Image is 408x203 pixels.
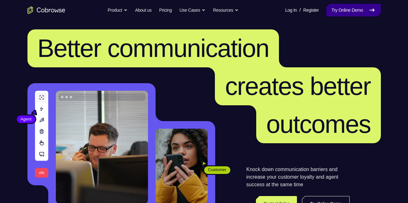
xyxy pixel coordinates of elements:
span: Better communication [38,34,269,62]
a: Register [303,4,319,16]
button: Resources [213,4,239,16]
button: Use Cases [180,4,205,16]
span: / [299,6,301,14]
a: Pricing [159,4,172,16]
button: Product [108,4,127,16]
span: outcomes [266,110,371,138]
a: Try Online Demo [326,4,381,16]
p: Knock down communication barriers and increase your customer loyalty and agent success at the sam... [246,166,350,188]
span: creates better [225,72,370,100]
a: About us [135,4,151,16]
a: Go to the home page [27,6,65,14]
a: Log In [285,4,297,16]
